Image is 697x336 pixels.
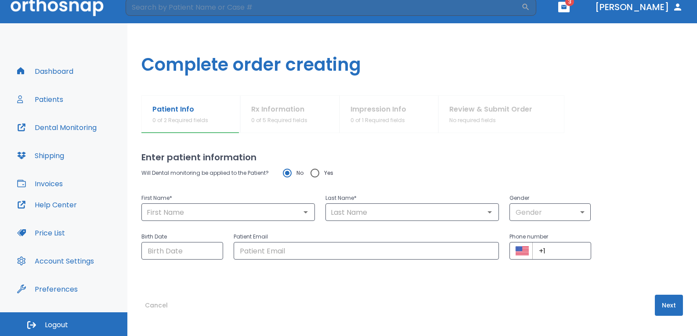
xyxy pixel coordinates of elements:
[12,145,69,166] button: Shipping
[141,168,269,178] p: Will Dental monitoring be applied to the Patient?
[484,206,496,218] button: Open
[516,244,529,257] button: Select country
[296,168,303,178] span: No
[509,193,591,203] p: Gender
[325,193,499,203] p: Last Name *
[141,151,683,164] h2: Enter patient information
[12,222,70,243] button: Price List
[152,116,208,124] p: 0 of 2 Required fields
[12,173,68,194] button: Invoices
[152,104,208,115] p: Patient Info
[300,206,312,218] button: Open
[509,231,591,242] p: Phone number
[509,203,591,221] div: Gender
[12,250,99,271] button: Account Settings
[234,242,499,260] input: Patient Email
[324,168,333,178] span: Yes
[12,194,82,215] button: Help Center
[127,23,697,95] h1: Complete order creating
[45,320,68,330] span: Logout
[12,89,69,110] button: Patients
[328,206,496,218] input: Last Name
[141,295,171,316] button: Cancel
[141,231,223,242] p: Birth Date
[655,295,683,316] button: Next
[12,61,79,82] button: Dashboard
[144,206,312,218] input: First Name
[234,231,499,242] p: Patient Email
[141,193,315,203] p: First Name *
[12,278,83,300] button: Preferences
[141,242,223,260] input: Choose date
[12,117,102,138] button: Dental Monitoring
[532,242,591,260] input: +1 (702) 123-4567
